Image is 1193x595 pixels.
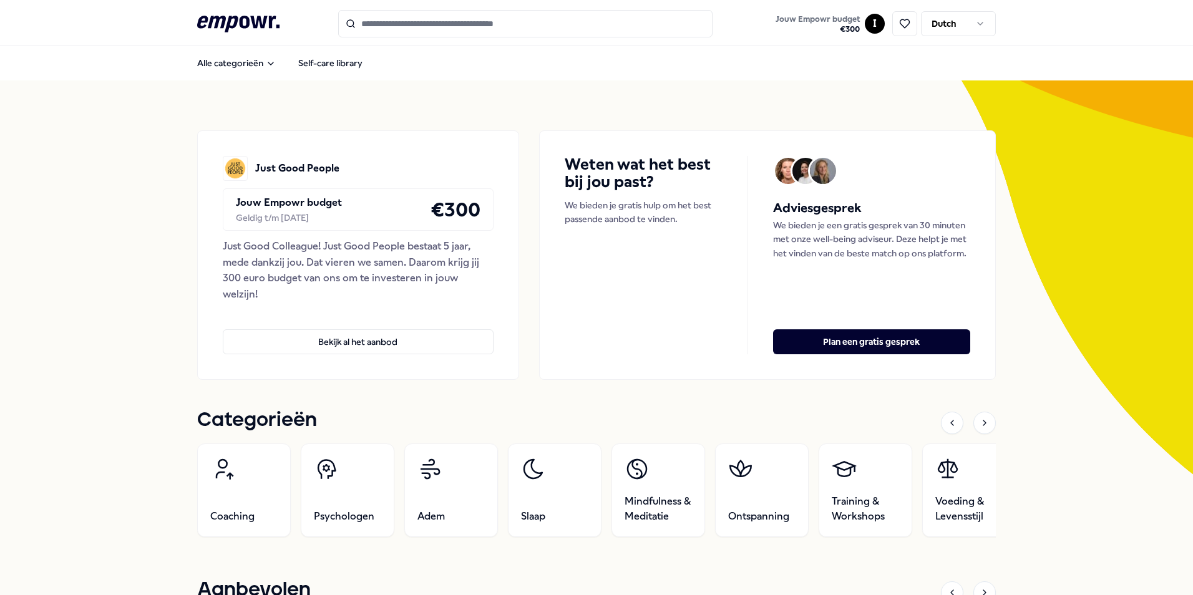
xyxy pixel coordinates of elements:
[236,211,342,225] div: Geldig t/m [DATE]
[223,309,494,354] a: Bekijk al het aanbod
[404,443,498,537] a: Adem
[819,443,912,537] a: Training & Workshops
[210,509,255,524] span: Coaching
[288,51,373,75] a: Self-care library
[314,509,374,524] span: Psychologen
[715,443,809,537] a: Ontspanning
[508,443,601,537] a: Slaap
[810,158,836,184] img: Avatar
[922,443,1016,537] a: Voeding & Levensstijl
[728,509,789,524] span: Ontspanning
[187,51,373,75] nav: Main
[565,198,723,226] p: We bieden je gratis hulp om het best passende aanbod te vinden.
[223,156,248,181] img: Just Good People
[773,12,862,37] button: Jouw Empowr budget€300
[776,14,860,24] span: Jouw Empowr budget
[197,443,291,537] a: Coaching
[773,198,970,218] h5: Adviesgesprek
[773,329,970,354] button: Plan een gratis gesprek
[255,160,339,177] p: Just Good People
[223,238,494,302] div: Just Good Colleague! Just Good People bestaat 5 jaar, mede dankzij jou. Dat vieren we samen. Daar...
[521,509,545,524] span: Slaap
[776,24,860,34] span: € 300
[223,329,494,354] button: Bekijk al het aanbod
[417,509,445,524] span: Adem
[431,194,480,225] h4: € 300
[792,158,819,184] img: Avatar
[197,405,317,436] h1: Categorieën
[775,158,801,184] img: Avatar
[611,443,705,537] a: Mindfulness & Meditatie
[301,443,394,537] a: Psychologen
[236,195,342,211] p: Jouw Empowr budget
[773,218,970,260] p: We bieden je een gratis gesprek van 30 minuten met onze well-being adviseur. Deze helpt je met he...
[625,494,692,524] span: Mindfulness & Meditatie
[771,11,865,37] a: Jouw Empowr budget€300
[832,494,899,524] span: Training & Workshops
[187,51,286,75] button: Alle categorieën
[565,156,723,191] h4: Weten wat het best bij jou past?
[935,494,1003,524] span: Voeding & Levensstijl
[338,10,713,37] input: Search for products, categories or subcategories
[865,14,885,34] button: I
